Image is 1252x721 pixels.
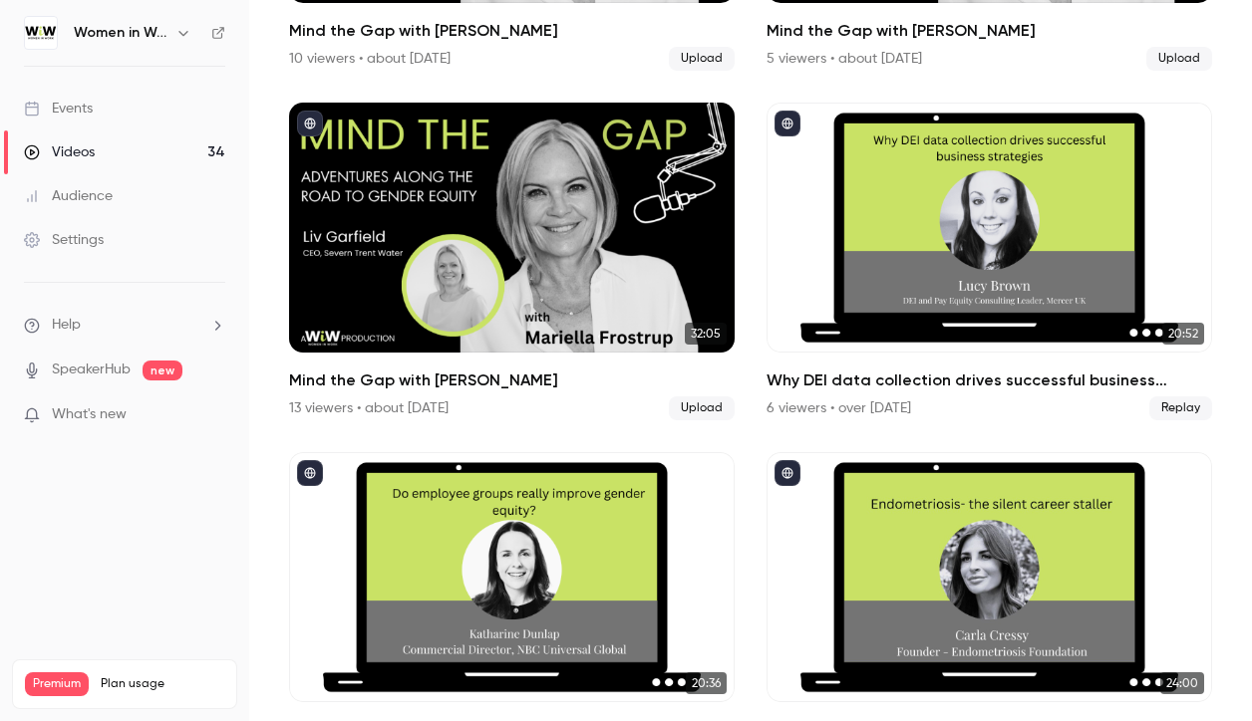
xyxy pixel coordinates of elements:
div: Events [24,99,93,119]
button: published [297,111,323,136]
div: 10 viewers • about [DATE] [289,49,451,69]
span: Upload [669,396,735,420]
span: What's new [52,404,127,425]
div: Settings [24,230,104,250]
h2: Mind the Gap with [PERSON_NAME] [767,19,1212,43]
h2: Mind the Gap with [PERSON_NAME] [289,368,735,392]
a: 32:05Mind the Gap with [PERSON_NAME]13 viewers • about [DATE]Upload [289,103,735,420]
span: 24:00 [1160,672,1204,694]
img: Women in Work [25,17,57,49]
a: SpeakerHub [52,360,131,380]
span: 20:36 [686,672,727,694]
li: help-dropdown-opener [24,315,225,336]
h2: Why DEI data collection drives successful business strategies [767,368,1212,392]
button: published [775,111,800,136]
a: 20:52Why DEI data collection drives successful business strategies6 viewers • over [DATE]Replay [767,103,1212,420]
span: Plan usage [101,676,224,692]
h2: Mind the Gap with [PERSON_NAME] [289,19,735,43]
li: Mind the Gap with Mariella [289,103,735,420]
button: published [775,460,800,486]
span: 32:05 [685,323,727,345]
span: 20:52 [1162,323,1204,345]
div: 13 viewers • about [DATE] [289,398,449,418]
div: Audience [24,186,113,206]
h6: Women in Work [74,23,167,43]
span: Help [52,315,81,336]
div: 6 viewers • over [DATE] [767,398,911,418]
span: Replay [1149,396,1212,420]
span: new [143,360,182,380]
div: 5 viewers • about [DATE] [767,49,922,69]
button: published [297,460,323,486]
span: Premium [25,672,89,696]
span: Upload [669,47,735,71]
li: Why DEI data collection drives successful business strategies [767,103,1212,420]
span: Upload [1146,47,1212,71]
div: Videos [24,142,95,162]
